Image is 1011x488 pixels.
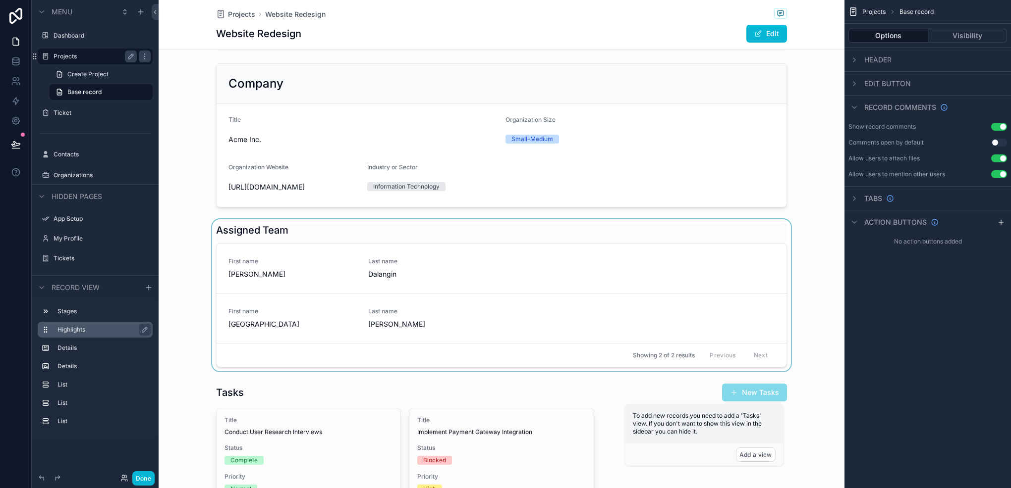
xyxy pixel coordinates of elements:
[132,471,155,486] button: Done
[52,7,72,17] span: Menu
[57,417,149,425] label: List
[50,84,153,100] a: Base record
[57,344,149,352] label: Details
[864,217,927,227] span: Action buttons
[50,66,153,82] a: Create Project
[54,109,151,117] label: Ticket
[67,70,109,78] span: Create Project
[864,102,936,112] span: Record comments
[54,150,151,158] label: Contacts
[864,55,892,65] span: Header
[57,381,149,389] label: List
[57,326,145,334] label: Highlights
[864,79,911,89] span: Edit button
[864,194,882,203] span: Tabs
[54,215,151,223] label: App Setup
[57,362,149,370] label: Details
[54,171,151,179] label: Organizations
[848,139,924,146] div: Comments open by default
[52,283,100,293] span: Record view
[848,29,928,43] button: Options
[57,399,149,407] label: List
[216,9,255,19] a: Projects
[633,412,762,435] span: To add new records you need to add a 'Tasks' view. If you don't want to show this view in the sid...
[54,52,133,60] label: Projects
[32,299,159,439] div: scrollable content
[844,234,1011,249] div: No action buttons added
[54,235,151,243] label: My Profile
[848,154,920,162] div: Allow users to attach files
[746,25,787,43] button: Edit
[633,351,695,359] span: Showing 2 of 2 results
[67,88,102,96] span: Base record
[265,9,326,19] a: Website Redesign
[216,27,301,41] h1: Website Redesign
[928,29,1008,43] button: Visibility
[736,447,776,462] button: Add a view
[228,9,255,19] span: Projects
[862,8,886,16] span: Projects
[54,32,151,40] label: Dashboard
[899,8,934,16] span: Base record
[57,307,149,315] label: Stages
[52,192,102,201] span: Hidden pages
[848,170,945,178] div: Allow users to mention other users
[54,254,151,262] label: Tickets
[848,123,916,131] div: Show record comments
